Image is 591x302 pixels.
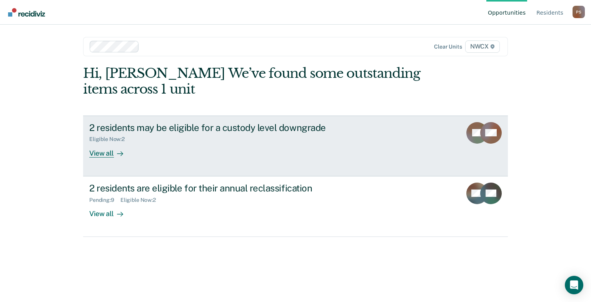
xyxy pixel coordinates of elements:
button: Profile dropdown button [573,6,585,18]
img: Recidiviz [8,8,45,17]
div: Clear units [434,44,462,50]
div: View all [89,203,132,218]
div: 2 residents may be eligible for a custody level downgrade [89,122,359,133]
a: 2 residents are eligible for their annual reclassificationPending:9Eligible Now:2View all [83,176,508,237]
div: Eligible Now : 2 [120,197,162,203]
div: Eligible Now : 2 [89,136,131,143]
div: 2 residents are eligible for their annual reclassification [89,183,359,194]
span: NWCX [465,40,500,53]
div: Open Intercom Messenger [565,276,583,294]
div: P S [573,6,585,18]
div: Pending : 9 [89,197,120,203]
div: View all [89,143,132,158]
a: 2 residents may be eligible for a custody level downgradeEligible Now:2View all [83,116,508,176]
div: Hi, [PERSON_NAME] We’ve found some outstanding items across 1 unit [83,65,423,97]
